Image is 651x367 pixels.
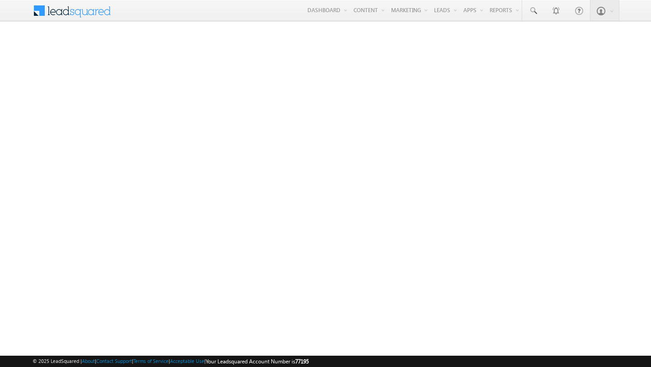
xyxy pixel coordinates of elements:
a: About [82,358,95,364]
span: Your Leadsquared Account Number is [206,358,309,365]
a: Terms of Service [133,358,169,364]
span: 77195 [295,358,309,365]
a: Contact Support [96,358,132,364]
span: © 2025 LeadSquared | | | | | [33,357,309,366]
a: Acceptable Use [170,358,204,364]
